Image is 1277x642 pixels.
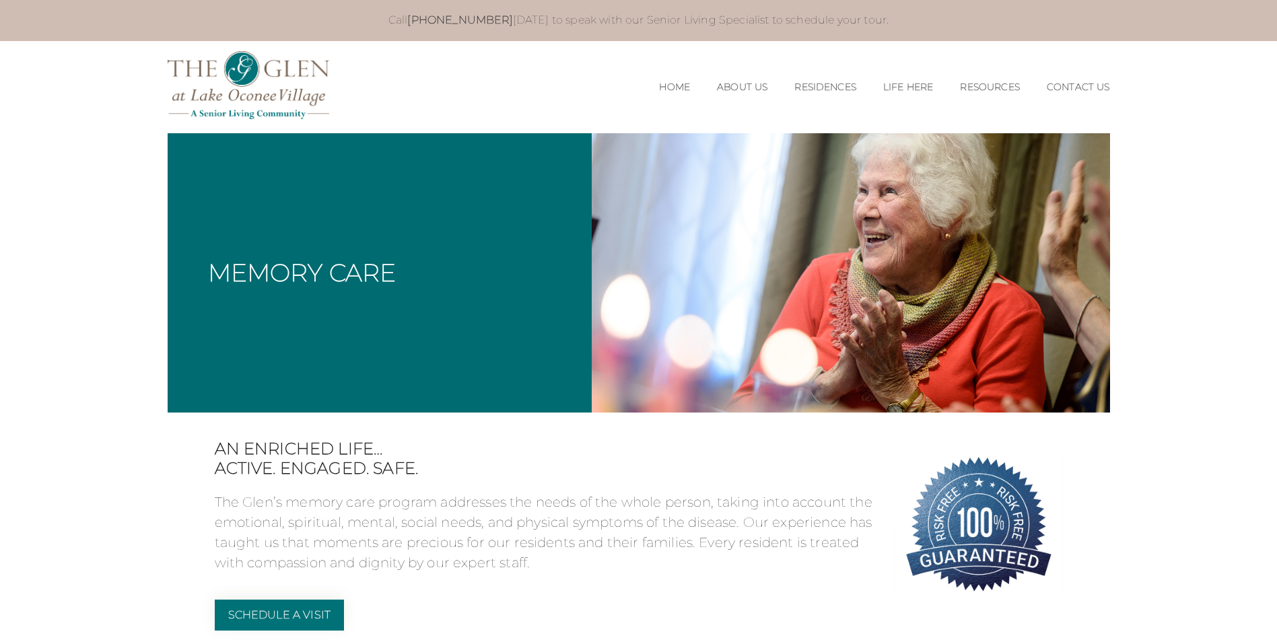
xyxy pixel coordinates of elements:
[208,260,396,285] h1: Memory Care
[407,13,512,26] a: [PHONE_NUMBER]
[215,459,874,478] span: Active. Engaged. Safe.
[895,439,1063,608] img: 100% Risk-Free. Guaranteed.
[181,13,1097,28] p: Call [DATE] to speak with our Senior Living Specialist to schedule your tour.
[215,439,874,459] span: An enriched life…
[215,600,345,631] a: Schedule a Visit
[659,81,690,93] a: Home
[794,81,856,93] a: Residences
[883,81,933,93] a: Life Here
[215,492,874,573] p: The Glen’s memory care program addresses the needs of the whole person, taking into account the e...
[717,81,767,93] a: About Us
[168,51,329,119] img: The Glen Lake Oconee Home
[960,81,1019,93] a: Resources
[1047,81,1110,93] a: Contact Us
